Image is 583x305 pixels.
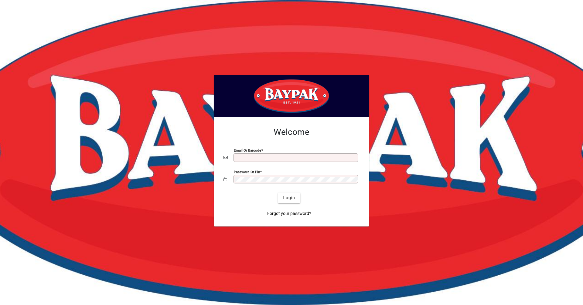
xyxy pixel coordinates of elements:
[283,195,295,201] span: Login
[223,127,360,137] h2: Welcome
[278,193,300,203] button: Login
[234,169,260,174] mat-label: Password or Pin
[267,210,311,217] span: Forgot your password?
[265,208,314,219] a: Forgot your password?
[234,148,261,152] mat-label: Email or Barcode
